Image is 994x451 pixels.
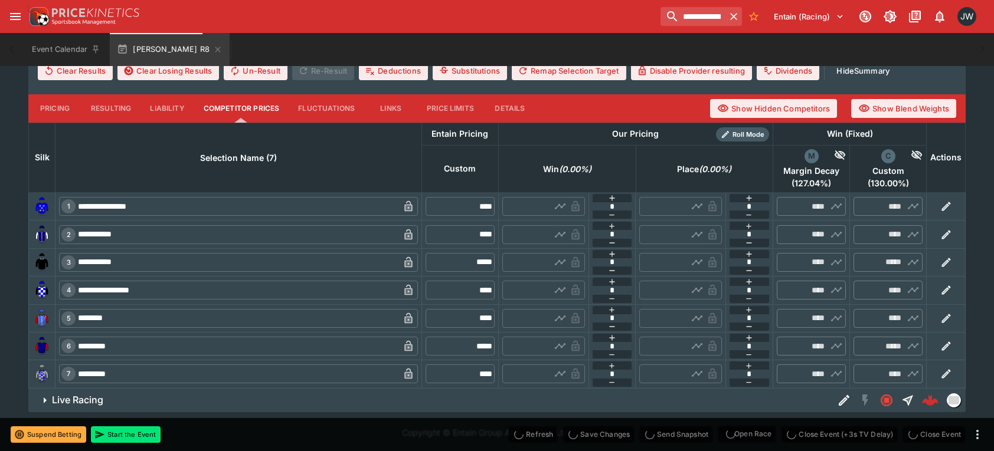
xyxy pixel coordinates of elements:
button: open drawer [5,6,26,27]
button: Remap Selection Target [512,61,626,80]
button: Live Racing [28,389,833,412]
button: Competitor Prices [194,94,289,123]
button: Links [364,94,417,123]
span: Win(0.00%) [530,162,604,176]
th: Actions [927,123,966,192]
img: liveracing [947,394,960,407]
span: 6 [64,342,73,350]
th: Silk [29,123,55,192]
span: 7 [64,370,73,378]
span: 4 [64,286,73,294]
div: 61b38a8a-bf42-4313-a223-01b4acea61e4 [922,392,939,409]
button: Price Limits [417,94,483,123]
em: ( 0.00 %) [699,162,731,176]
button: Substitutions [433,61,507,80]
span: Place(0.00%) [664,162,744,176]
span: 1 [65,202,73,210]
button: Connected to PK [855,6,876,27]
button: Clear Losing Results [117,61,219,80]
div: Show/hide Price Roll mode configuration. [716,127,769,141]
button: more [970,427,985,442]
span: Selection Name (7) [187,151,290,165]
button: Select Tenant [767,7,851,26]
button: Edit Detail [833,390,855,411]
span: 5 [64,314,73,322]
img: runner 5 [32,309,51,328]
button: Fluctuations [289,94,364,123]
button: Show Hidden Competitors [710,99,837,118]
th: Custom [421,145,498,192]
button: Dividends [757,61,819,80]
button: Show Blend Weights [851,99,956,118]
button: Liability [140,94,194,123]
div: split button [718,426,776,442]
div: Our Pricing [607,127,663,141]
div: margin_decay [805,149,819,163]
button: Un-Result [224,61,287,80]
h6: Live Racing [52,394,103,406]
button: Documentation [904,6,926,27]
button: Suspend Betting [11,426,86,443]
div: custom [881,149,895,163]
span: Re-Result [292,61,354,80]
img: runner 2 [32,225,51,244]
button: HideSummary [829,61,897,80]
div: liveracing [947,393,961,407]
img: runner 1 [32,197,51,216]
input: search [661,7,725,26]
div: Hide Competitor [819,149,846,163]
button: Details [483,94,537,123]
button: Start the Event [91,426,161,443]
button: Closed [876,390,897,411]
button: Resulting [81,94,140,123]
span: ( 127.04 %) [777,178,846,189]
th: Win (Fixed) [773,123,927,145]
span: Custom [854,166,923,176]
svg: Closed [879,393,894,407]
img: runner 4 [32,281,51,299]
span: 2 [64,231,73,239]
div: Hide Competitor [895,149,923,163]
th: Entain Pricing [421,123,498,145]
button: SGM Disabled [855,390,876,411]
img: runner 7 [32,364,51,383]
span: Margin Decay [777,166,846,176]
span: ( 130.00 %) [854,178,923,189]
button: Deductions [359,61,428,80]
img: PriceKinetics [52,8,139,17]
img: PriceKinetics Logo [26,5,50,28]
span: Roll Mode [728,130,769,140]
button: No Bookmarks [744,7,763,26]
button: Jayden Wyke [954,4,980,29]
img: logo-cerberus--red.svg [922,392,939,409]
button: Event Calendar [25,33,107,66]
button: Clear Results [38,61,113,80]
img: runner 6 [32,337,51,355]
button: Straight [897,390,918,411]
button: [PERSON_NAME] R8 [110,33,230,66]
button: Disable Provider resulting [631,61,752,80]
button: Notifications [929,6,950,27]
span: 3 [64,258,73,266]
img: runner 3 [32,253,51,272]
button: Pricing [28,94,81,123]
a: 61b38a8a-bf42-4313-a223-01b4acea61e4 [918,389,942,412]
img: Sportsbook Management [52,19,116,25]
em: ( 0.00 %) [559,162,591,176]
div: Jayden Wyke [957,7,976,26]
button: Toggle light/dark mode [879,6,901,27]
